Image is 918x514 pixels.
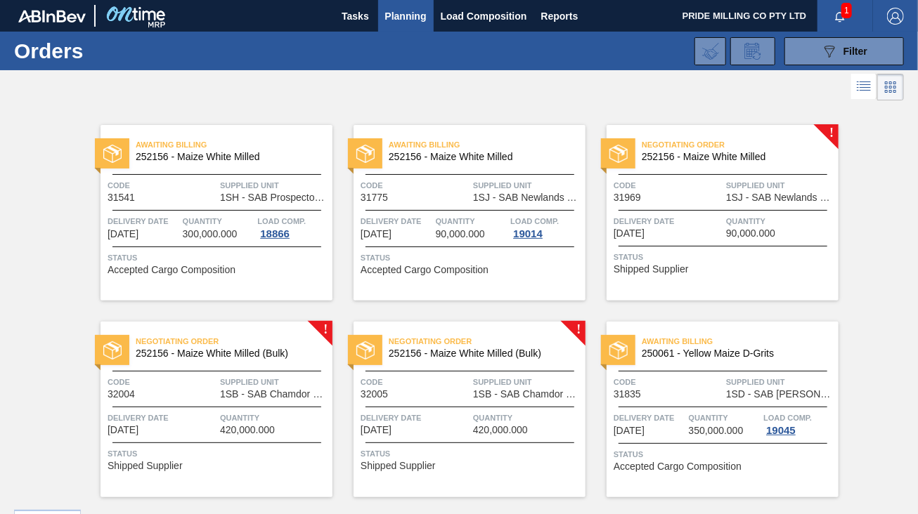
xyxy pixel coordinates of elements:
span: Negotiating Order [136,334,332,348]
span: Supplied Unit [220,178,329,192]
span: Shipped Supplier [614,264,689,275]
span: 1 [841,3,852,18]
span: 10/04/2025 [108,425,138,435]
div: 19014 [510,228,545,239]
span: 252156 - Maize White Milled [136,152,321,162]
a: statusAwaiting Billing252156 - Maize White MilledCode31775Supplied Unit1SJ - SAB Newlands Brewery... [332,125,586,301]
span: Negotiating Order [642,138,839,152]
img: status [103,145,122,163]
span: 252156 - Maize White Milled [389,152,574,162]
span: 250061 - Yellow Maize D-Grits [642,348,827,359]
div: Order Review Request [730,37,775,65]
span: Status [614,250,835,264]
a: !statusNegotiating Order252156 - Maize White Milled (Bulk)Code32005Supplied Unit1SB - SAB Chamdor... [332,322,586,497]
span: Code [108,375,216,389]
span: 11/01/2025 [614,426,645,436]
span: 350,000.000 [689,426,744,436]
img: status [609,341,628,360]
img: Logout [887,8,904,25]
span: 420,000.000 [220,425,275,435]
img: status [356,341,375,360]
span: Awaiting Billing [642,334,839,348]
span: Code [614,375,723,389]
span: Quantity [473,411,582,425]
div: List Vision [851,74,877,100]
span: 32005 [361,389,388,400]
a: Load Comp.19014 [510,214,582,239]
span: Load Comp. [763,411,812,425]
span: Status [361,447,582,461]
span: Load Comp. [510,214,559,228]
span: Quantity [436,214,508,228]
span: Reports [541,8,578,25]
div: 18866 [257,228,292,239]
img: status [609,145,628,163]
button: Filter [784,37,904,65]
span: Delivery Date [614,214,723,228]
span: Load Composition [441,8,527,25]
span: Accepted Cargo Composition [361,265,489,275]
span: Code [108,178,216,192]
span: 31969 [614,192,641,203]
span: 1SJ - SAB Newlands Brewery [473,192,582,203]
span: 1SD - SAB Rosslyn Brewery [726,389,835,400]
span: Accepted Cargo Composition [614,461,742,472]
span: Filter [843,46,867,57]
span: 31835 [614,389,641,400]
a: !statusNegotiating Order252156 - Maize White MilledCode31969Supplied Unit1SJ - SAB Newlands Brewe... [586,125,839,301]
span: Supplied Unit [726,178,835,192]
img: status [356,145,375,163]
span: 31541 [108,192,135,203]
span: Quantity [183,214,254,228]
div: 19045 [763,425,799,436]
button: Notifications [817,6,862,26]
span: 252156 - Maize White Milled (Bulk) [389,348,574,359]
a: Load Comp.18866 [257,214,329,239]
span: Delivery Date [108,214,179,228]
span: Status [614,447,835,461]
span: Accepted Cargo Composition [108,265,235,275]
span: Quantity [220,411,329,425]
span: Quantity [689,411,761,425]
span: 32004 [108,389,135,400]
img: status [103,341,122,360]
span: Shipped Supplier [108,461,183,471]
a: statusAwaiting Billing252156 - Maize White MilledCode31541Supplied Unit1SH - SAB Prospecton Brewe... [79,125,332,301]
a: statusAwaiting Billing250061 - Yellow Maize D-GritsCode31835Supplied Unit1SD - SAB [PERSON_NAME]D... [586,322,839,497]
span: Supplied Unit [220,375,329,389]
img: TNhmsLtSVTkK8tSr43FrP2fwEKptu5GPRR3wAAAABJRU5ErkJggg== [18,10,86,22]
span: Negotiating Order [389,334,586,348]
span: 90,000.000 [436,229,485,239]
span: 300,000.000 [183,229,238,239]
span: 252156 - Maize White Milled (Bulk) [136,348,321,359]
span: Supplied Unit [473,375,582,389]
span: Quantity [726,214,835,228]
span: 09/12/2025 [108,229,138,239]
span: Delivery Date [361,214,432,228]
div: Card Vision [877,74,904,100]
span: Delivery Date [108,411,216,425]
span: Supplied Unit [473,178,582,192]
span: Supplied Unit [726,375,835,389]
span: 10/04/2025 [361,425,392,435]
span: 1SB - SAB Chamdor Brewery [473,389,582,400]
span: 1SH - SAB Prospecton Brewery [220,192,329,203]
a: !statusNegotiating Order252156 - Maize White Milled (Bulk)Code32004Supplied Unit1SB - SAB Chamdor... [79,322,332,497]
span: 09/22/2025 [361,229,392,239]
span: 1SB - SAB Chamdor Brewery [220,389,329,400]
span: Status [108,447,329,461]
span: Code [361,375,470,389]
span: 1SJ - SAB Newlands Brewery [726,192,835,203]
span: Delivery Date [361,411,470,425]
span: Awaiting Billing [136,138,332,152]
span: Awaiting Billing [389,138,586,152]
span: Planning [385,8,427,25]
span: Code [614,178,723,192]
div: Import Order Negotiation [694,37,726,65]
span: Shipped Supplier [361,461,436,471]
h1: Orders [14,43,209,59]
span: 90,000.000 [726,228,775,239]
a: Load Comp.19045 [763,411,835,436]
span: 31775 [361,192,388,203]
span: Tasks [340,8,371,25]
